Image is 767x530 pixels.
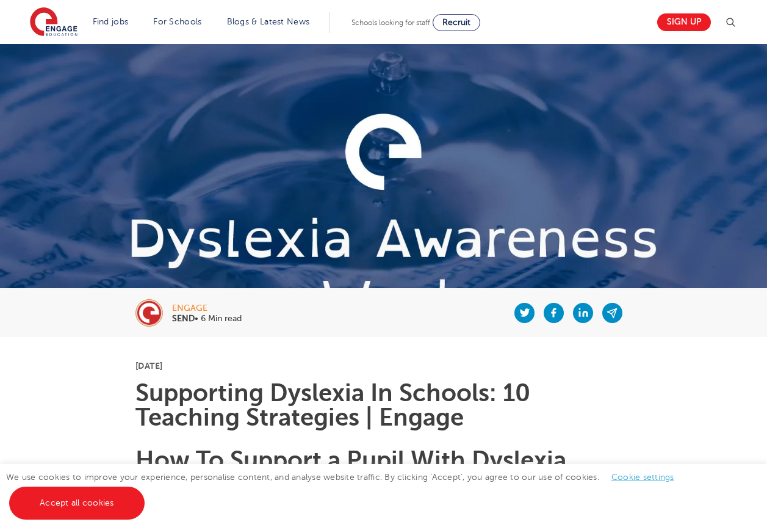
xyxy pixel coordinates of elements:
img: Engage Education [30,7,77,38]
a: Accept all cookies [9,487,145,520]
p: • 6 Min read [172,314,242,323]
a: Sign up [657,13,711,31]
span: Schools looking for staff [351,18,430,27]
span: We use cookies to improve your experience, personalise content, and analyse website traffic. By c... [6,473,686,507]
a: For Schools [153,17,201,26]
a: Cookie settings [611,473,674,482]
a: Recruit [433,14,480,31]
a: Find jobs [93,17,129,26]
h1: Supporting Dyslexia In Schools: 10 Teaching Strategies | Engage [135,381,632,430]
b: How To Support a Pupil With Dyslexia [135,446,566,474]
div: engage [172,304,242,313]
a: Blogs & Latest News [227,17,310,26]
span: Recruit [442,18,470,27]
b: SEND [172,314,195,323]
p: [DATE] [135,361,632,370]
